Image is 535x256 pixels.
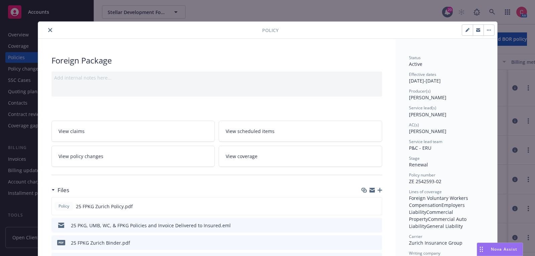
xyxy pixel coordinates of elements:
span: ZE 2542593-02 [409,178,441,184]
a: View policy changes [51,146,215,167]
span: Stage [409,155,420,161]
button: preview file [373,222,380,229]
span: 25 FPKG Zurich Policy.pdf [76,203,133,210]
div: 25 FPKG Zurich Binder.pdf [71,239,130,246]
span: Commercial Auto Liability [409,216,468,229]
div: Drag to move [477,243,486,256]
span: Commercial Property [409,209,454,222]
span: [PERSON_NAME] [409,128,446,134]
span: Service lead(s) [409,105,436,111]
span: Foreign Voluntary Workers Compensation [409,195,469,208]
span: View scheduled items [226,128,275,135]
div: Foreign Package [51,55,382,66]
a: View scheduled items [219,121,382,142]
button: preview file [373,203,379,210]
button: download file [363,222,368,229]
span: [PERSON_NAME] [409,111,446,118]
button: preview file [373,239,380,246]
span: Policy [57,203,71,209]
span: Writing company [409,250,440,256]
span: Carrier [409,234,422,239]
span: View policy changes [59,153,103,160]
a: View claims [51,121,215,142]
button: download file [363,239,368,246]
span: AC(s) [409,122,419,128]
span: Status [409,55,421,60]
button: download file [362,203,368,210]
a: View coverage [219,146,382,167]
span: View claims [59,128,85,135]
span: Employers Liability [409,202,466,215]
div: [DATE] - [DATE] [409,72,484,84]
span: Zurich Insurance Group [409,240,462,246]
div: Add internal notes here... [54,74,380,81]
span: pdf [57,240,65,245]
button: Nova Assist [477,243,523,256]
span: Policy [262,27,279,34]
span: [PERSON_NAME] [409,94,446,101]
span: Nova Assist [491,246,517,252]
span: Policy number [409,172,435,178]
span: Active [409,61,422,67]
span: Producer(s) [409,88,431,94]
span: P&C - ERU [409,145,431,151]
span: Service lead team [409,139,442,144]
span: View coverage [226,153,257,160]
button: close [46,26,54,34]
h3: Files [58,186,69,195]
span: General Liability [426,223,463,229]
div: Files [51,186,69,195]
div: 25 PKG, UMB, WC, & FPKG Policies and Invoice Delivered to Insured.eml [71,222,231,229]
span: Effective dates [409,72,436,77]
span: Renewal [409,161,428,168]
span: Lines of coverage [409,189,442,195]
